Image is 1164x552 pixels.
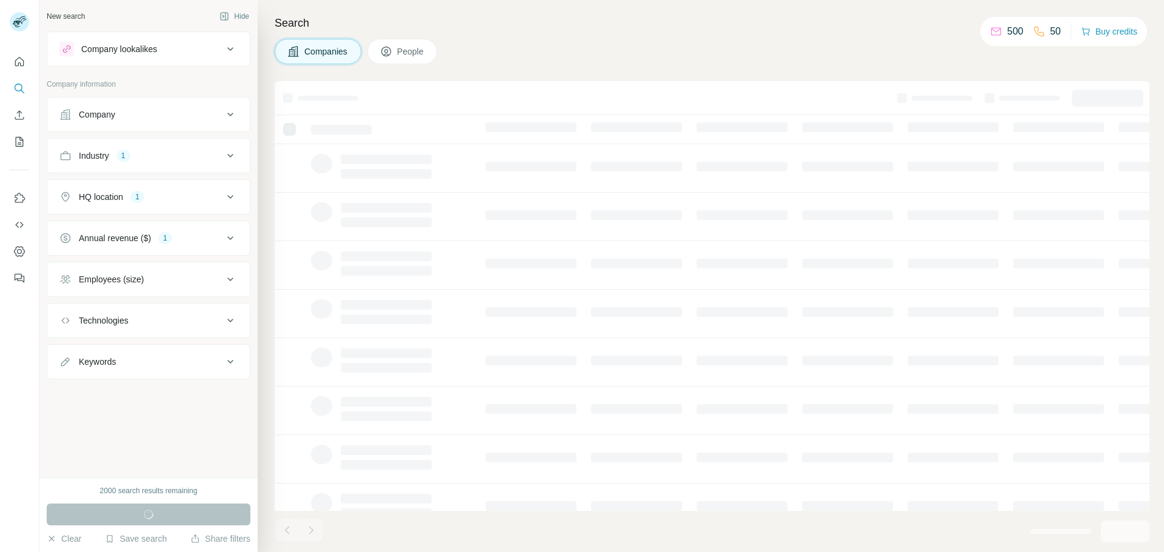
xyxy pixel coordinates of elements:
[47,100,250,129] button: Company
[10,104,29,126] button: Enrich CSV
[79,150,109,162] div: Industry
[79,273,144,285] div: Employees (size)
[79,356,116,368] div: Keywords
[304,45,349,58] span: Companies
[47,182,250,211] button: HQ location1
[1007,24,1023,39] p: 500
[190,533,250,545] button: Share filters
[1081,23,1137,40] button: Buy credits
[211,7,258,25] button: Hide
[397,45,425,58] span: People
[47,265,250,294] button: Employees (size)
[79,314,129,327] div: Technologies
[79,108,115,121] div: Company
[47,11,85,22] div: New search
[100,485,198,496] div: 2000 search results remaining
[47,35,250,64] button: Company lookalikes
[47,141,250,170] button: Industry1
[10,51,29,73] button: Quick start
[47,224,250,253] button: Annual revenue ($)1
[79,232,151,244] div: Annual revenue ($)
[10,78,29,99] button: Search
[47,347,250,376] button: Keywords
[116,150,130,161] div: 1
[47,79,250,90] p: Company information
[10,131,29,153] button: My lists
[47,533,81,545] button: Clear
[79,191,123,203] div: HQ location
[130,191,144,202] div: 1
[81,43,157,55] div: Company lookalikes
[10,241,29,262] button: Dashboard
[47,306,250,335] button: Technologies
[158,233,172,244] div: 1
[1050,24,1061,39] p: 50
[10,214,29,236] button: Use Surfe API
[10,187,29,209] button: Use Surfe on LinkedIn
[275,15,1149,32] h4: Search
[10,267,29,289] button: Feedback
[105,533,167,545] button: Save search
